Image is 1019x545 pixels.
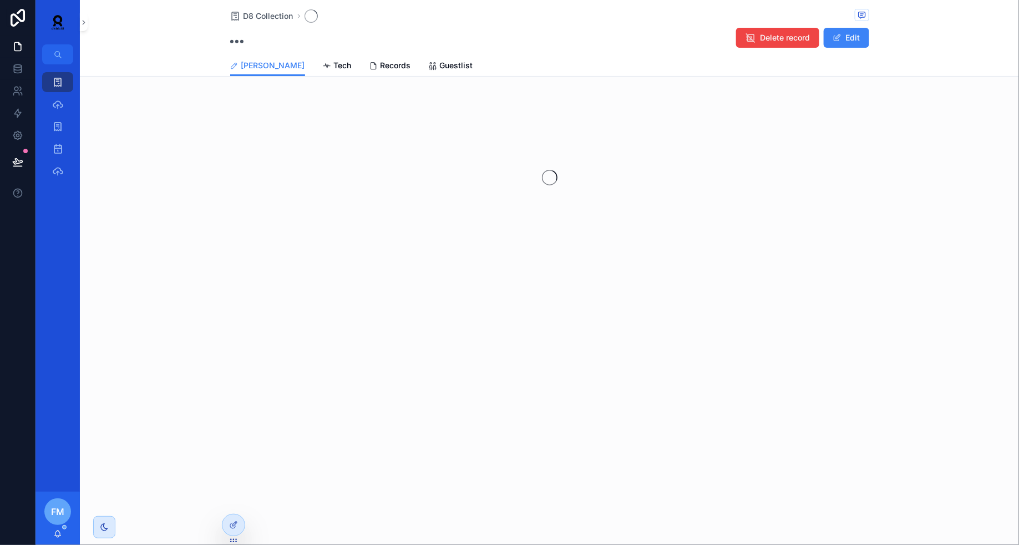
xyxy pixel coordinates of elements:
button: Delete record [736,28,819,48]
a: [PERSON_NAME] [230,55,305,77]
span: [PERSON_NAME] [241,60,305,71]
a: Tech [323,55,352,78]
a: Guestlist [429,55,473,78]
span: Delete record [761,32,810,43]
span: D8 Collection [244,11,293,22]
span: Records [381,60,411,71]
img: App logo [44,13,71,31]
span: Tech [334,60,352,71]
a: Records [369,55,411,78]
div: scrollable content [36,64,80,195]
a: D8 Collection [230,11,293,22]
span: FM [51,505,64,518]
span: Guestlist [440,60,473,71]
button: Edit [824,28,869,48]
